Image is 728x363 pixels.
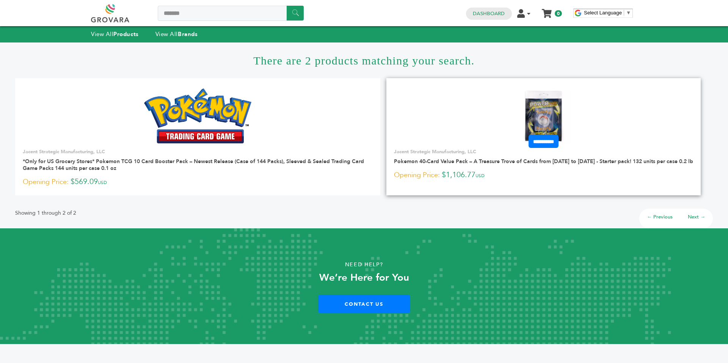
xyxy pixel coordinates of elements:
[394,158,693,165] a: Pokemon 40-Card Value Pack – A Treasure Trove of Cards from [DATE] to [DATE] - Starter pack! 132 ...
[23,176,373,188] p: $569.09
[23,158,364,172] a: *Only for US Grocery Stores* Pokemon TCG 10 Card Booster Pack – Newest Release (Case of 144 Packs...
[23,177,69,187] span: Opening Price:
[155,30,198,38] a: View AllBrands
[178,30,198,38] strong: Brands
[23,148,373,155] p: Jacent Strategic Manufacturing, LLC
[543,7,551,15] a: My Cart
[113,30,138,38] strong: Products
[516,88,571,143] img: Pokemon 40-Card Value Pack – A Treasure Trove of Cards from 1996 to 2024 - Starter pack! 132 unit...
[394,170,693,181] p: $1,106.77
[15,209,76,218] p: Showing 1 through 2 of 2
[647,214,673,220] a: ← Previous
[318,295,410,313] a: Contact Us
[36,259,692,270] p: Need Help?
[584,10,622,16] span: Select Language
[475,173,485,179] span: USD
[394,170,440,180] span: Opening Price:
[15,42,713,78] h1: There are 2 products matching your search.
[98,179,107,185] span: USD
[688,214,705,220] a: Next →
[319,271,409,284] strong: We’re Here for You
[91,30,139,38] a: View AllProducts
[626,10,631,16] span: ▼
[473,10,505,17] a: Dashboard
[144,88,251,143] img: *Only for US Grocery Stores* Pokemon TCG 10 Card Booster Pack – Newest Release (Case of 144 Packs...
[158,6,304,21] input: Search a product or brand...
[584,10,631,16] a: Select Language​
[555,10,562,17] span: 0
[394,148,693,155] p: Jacent Strategic Manufacturing, LLC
